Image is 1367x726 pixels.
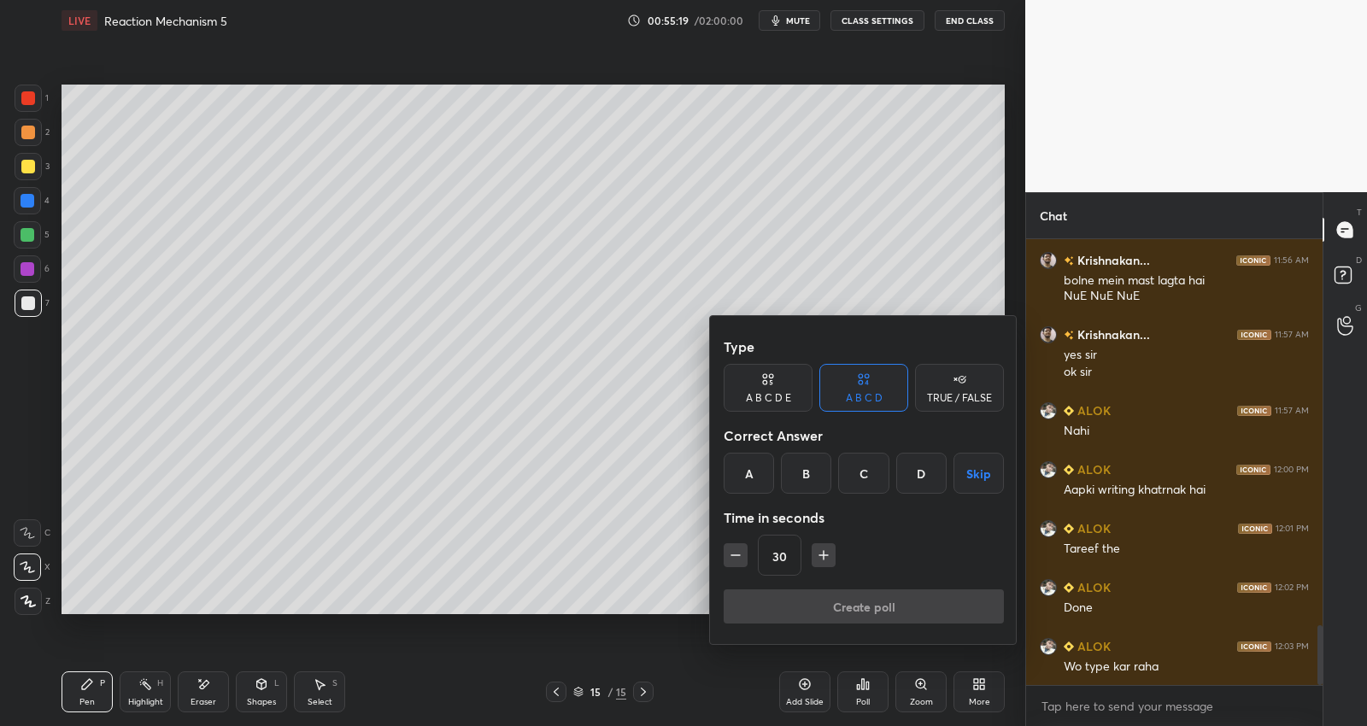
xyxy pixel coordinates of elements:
div: Correct Answer [724,419,1004,453]
div: Time in seconds [724,501,1004,535]
div: A [724,453,774,494]
button: Skip [953,453,1004,494]
div: TRUE / FALSE [927,393,992,403]
div: D [896,453,947,494]
div: A B C D [846,393,883,403]
div: A B C D E [746,393,791,403]
div: B [781,453,831,494]
div: C [838,453,889,494]
div: Type [724,330,1004,364]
